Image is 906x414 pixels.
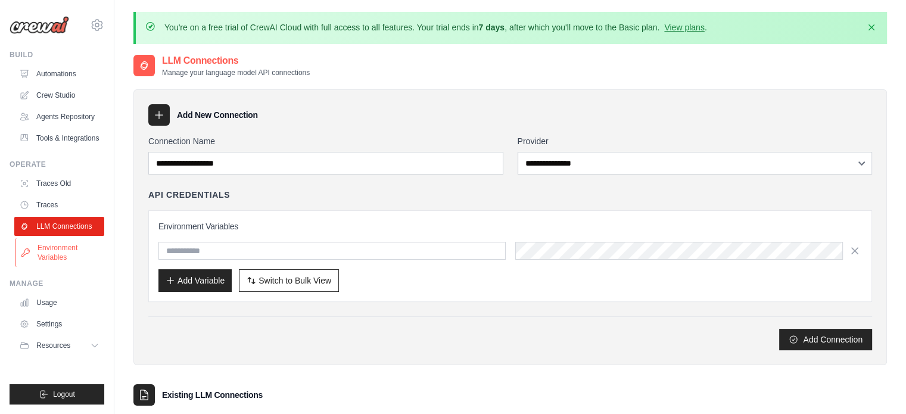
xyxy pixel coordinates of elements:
[14,129,104,148] a: Tools & Integrations
[10,50,104,60] div: Build
[10,160,104,169] div: Operate
[14,174,104,193] a: Traces Old
[148,189,230,201] h4: API Credentials
[162,389,263,401] h3: Existing LLM Connections
[478,23,505,32] strong: 7 days
[14,336,104,355] button: Resources
[779,329,872,350] button: Add Connection
[14,195,104,214] a: Traces
[664,23,704,32] a: View plans
[148,135,503,147] label: Connection Name
[53,390,75,399] span: Logout
[177,109,258,121] h3: Add New Connection
[158,269,232,292] button: Add Variable
[10,279,104,288] div: Manage
[15,238,105,267] a: Environment Variables
[158,220,862,232] h3: Environment Variables
[10,16,69,34] img: Logo
[162,54,310,68] h2: LLM Connections
[162,68,310,77] p: Manage your language model API connections
[259,275,331,287] span: Switch to Bulk View
[14,315,104,334] a: Settings
[164,21,707,33] p: You're on a free trial of CrewAI Cloud with full access to all features. Your trial ends in , aft...
[518,135,873,147] label: Provider
[239,269,339,292] button: Switch to Bulk View
[14,293,104,312] a: Usage
[14,107,104,126] a: Agents Repository
[14,217,104,236] a: LLM Connections
[36,341,70,350] span: Resources
[14,86,104,105] a: Crew Studio
[14,64,104,83] a: Automations
[10,384,104,404] button: Logout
